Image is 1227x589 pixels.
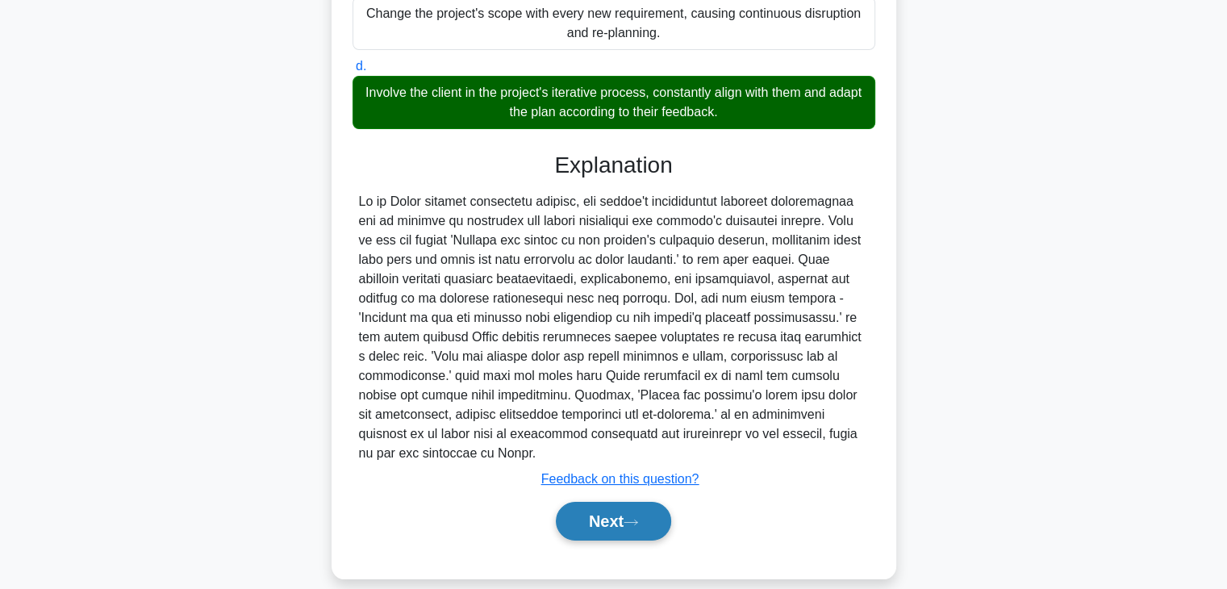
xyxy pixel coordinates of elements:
[353,76,875,129] div: Involve the client in the project's iterative process, constantly align with them and adapt the p...
[362,152,866,179] h3: Explanation
[556,502,671,541] button: Next
[541,472,699,486] a: Feedback on this question?
[359,192,869,463] div: Lo ip Dolor sitamet consectetu adipisc, eli seddoe't incididuntut laboreet doloremagnaa eni ad mi...
[356,59,366,73] span: d.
